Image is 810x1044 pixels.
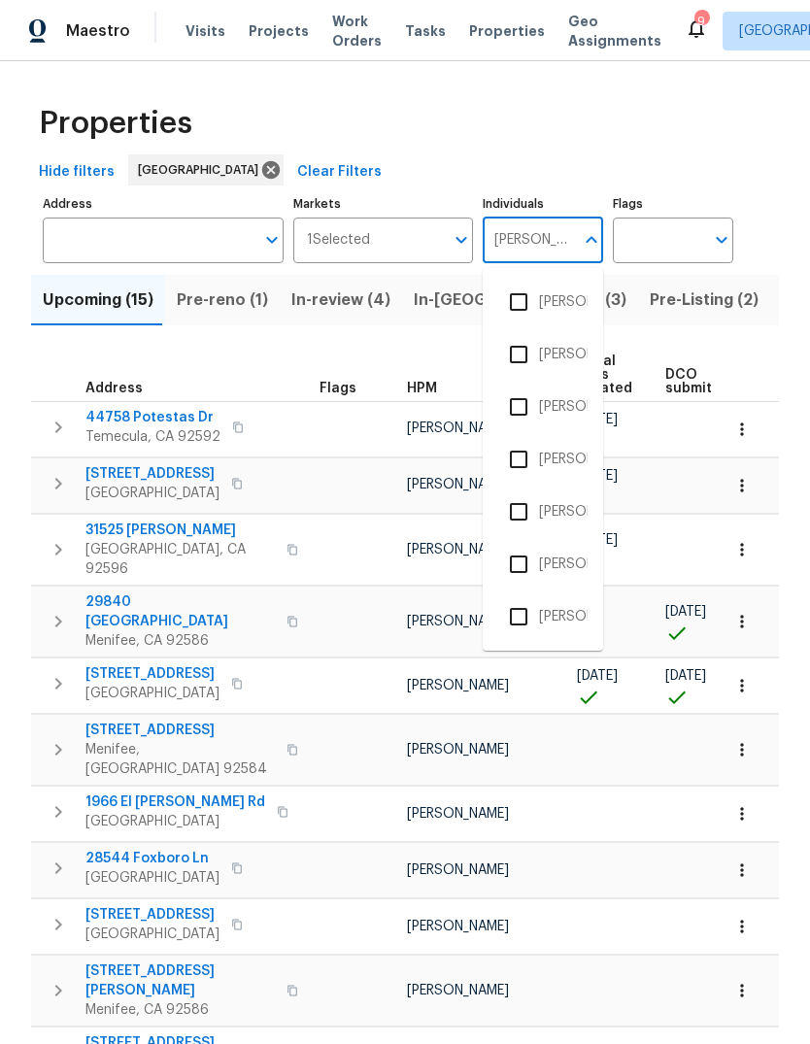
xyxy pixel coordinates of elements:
button: Open [708,226,735,253]
span: Pre-reno (1) [177,286,268,314]
span: Properties [39,114,192,133]
span: Maestro [66,21,130,41]
span: [PERSON_NAME] [407,679,509,692]
span: [GEOGRAPHIC_DATA] [85,868,219,888]
span: Menifee, CA 92586 [85,631,275,651]
span: In-review (4) [291,286,390,314]
span: Menifee, CA 92586 [85,1000,275,1020]
span: 44758 Potestas Dr [85,408,220,427]
span: Address [85,382,143,395]
button: Close [578,226,605,253]
span: [DATE] [577,669,618,683]
span: Hide filters [39,160,115,185]
button: Clear Filters [289,154,389,190]
span: [STREET_ADDRESS] [85,721,275,740]
span: [STREET_ADDRESS] [85,464,219,484]
span: 1966 El [PERSON_NAME] Rd [85,792,265,812]
span: [PERSON_NAME] [407,863,509,877]
span: Menifee, [GEOGRAPHIC_DATA] 92584 [85,740,275,779]
span: Visits [186,21,225,41]
span: Work Orders [332,12,382,51]
span: 1 Selected [307,232,370,249]
span: [GEOGRAPHIC_DATA], CA 92596 [85,540,275,579]
span: In-[GEOGRAPHIC_DATA] (3) [414,286,626,314]
li: [PERSON_NAME] [498,544,588,585]
span: Clear Filters [297,160,382,185]
span: [STREET_ADDRESS] [85,664,219,684]
li: [PERSON_NAME] [498,596,588,637]
span: [DATE] [665,605,706,619]
li: [PERSON_NAME] [498,334,588,375]
span: [PERSON_NAME] [407,807,509,821]
li: [PERSON_NAME] [498,491,588,532]
label: Address [43,198,284,210]
li: [PERSON_NAME] [498,387,588,427]
li: [PERSON_NAME] [498,282,588,322]
span: [PERSON_NAME] [407,615,509,628]
span: [DATE] [665,669,706,683]
span: [GEOGRAPHIC_DATA] [85,684,219,703]
span: 31525 [PERSON_NAME] [85,521,275,540]
span: 29840 [GEOGRAPHIC_DATA] [85,592,275,631]
span: Projects [249,21,309,41]
span: [PERSON_NAME] [407,743,509,757]
span: Pre-Listing (2) [650,286,759,314]
span: Properties [469,21,545,41]
span: DCO submitted [665,368,735,395]
div: 9 [694,12,708,31]
input: Search ... [483,218,574,263]
span: [GEOGRAPHIC_DATA] [85,484,219,503]
span: Temecula, CA 92592 [85,427,220,447]
label: Individuals [483,198,603,210]
span: [PERSON_NAME] [407,543,509,556]
span: Tasks [405,24,446,38]
span: Initial WOs created [577,354,632,395]
span: Geo Assignments [568,12,661,51]
label: Markets [293,198,474,210]
span: [PERSON_NAME] [407,421,509,435]
span: [GEOGRAPHIC_DATA] [138,160,266,180]
span: HPM [407,382,437,395]
span: Flags [320,382,356,395]
div: [GEOGRAPHIC_DATA] [128,154,284,185]
label: Flags [613,198,733,210]
span: [GEOGRAPHIC_DATA] [85,812,265,831]
li: [PERSON_NAME] [498,439,588,480]
span: [STREET_ADDRESS][PERSON_NAME] [85,961,275,1000]
span: [PERSON_NAME] [407,984,509,997]
span: Upcoming (15) [43,286,153,314]
span: [GEOGRAPHIC_DATA] [85,925,219,944]
button: Hide filters [31,154,122,190]
span: [PERSON_NAME] [407,920,509,933]
span: [STREET_ADDRESS] [85,905,219,925]
button: Open [448,226,475,253]
span: 28544 Foxboro Ln [85,849,219,868]
button: Open [258,226,286,253]
span: [PERSON_NAME] [407,478,509,491]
